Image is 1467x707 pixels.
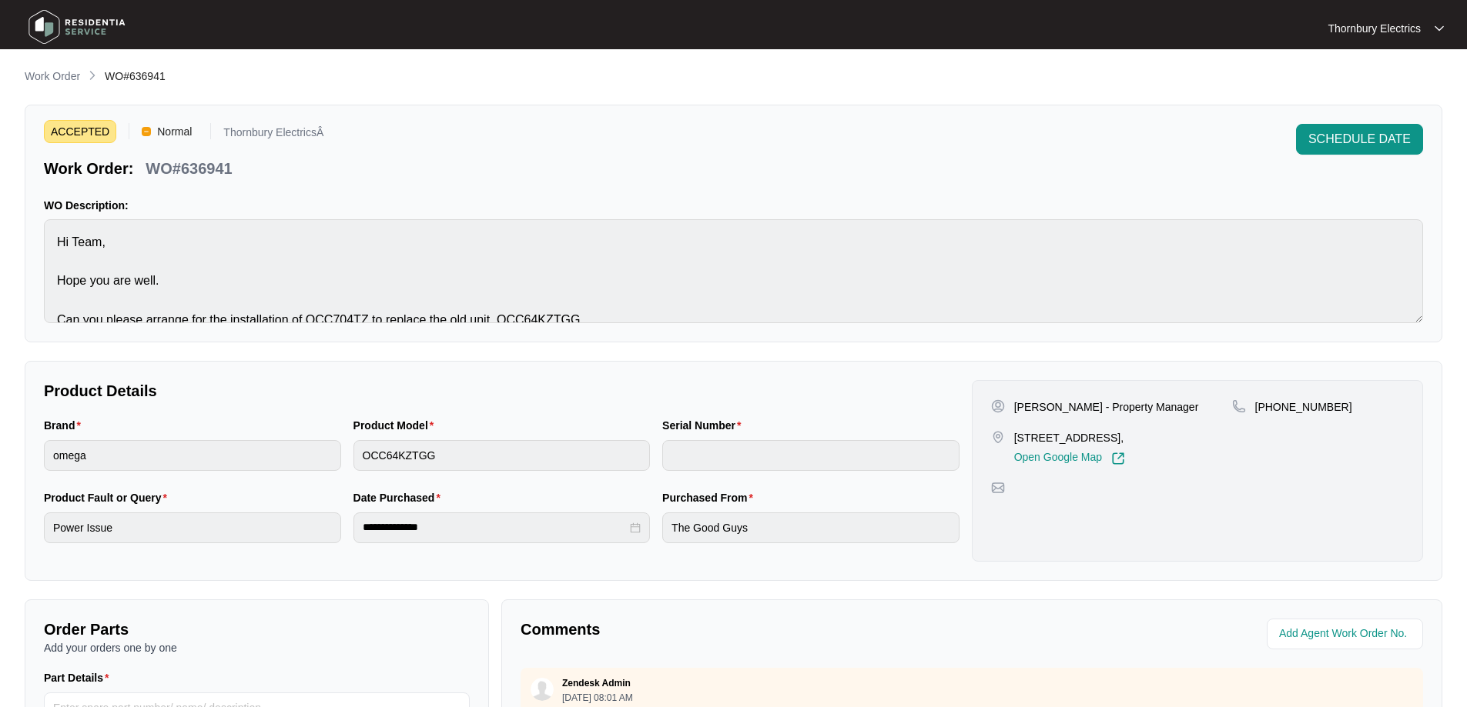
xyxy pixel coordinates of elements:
[44,198,1423,213] p: WO Description:
[991,399,1005,413] img: user-pin
[44,380,960,402] p: Product Details
[1111,452,1125,465] img: Link-External
[25,68,80,84] p: Work Order
[1328,21,1421,36] p: Thornbury Electrics
[1014,430,1125,445] p: [STREET_ADDRESS],
[223,127,323,143] p: Thornbury ElectricsÂ
[1014,452,1125,465] a: Open Google Map
[531,678,554,701] img: user.svg
[991,430,1005,444] img: map-pin
[44,490,173,505] label: Product Fault or Query
[44,512,341,543] input: Product Fault or Query
[1279,625,1414,643] input: Add Agent Work Order No.
[44,120,116,143] span: ACCEPTED
[991,481,1005,495] img: map-pin
[353,418,440,433] label: Product Model
[662,512,960,543] input: Purchased From
[662,490,759,505] label: Purchased From
[521,619,961,640] p: Comments
[44,619,470,640] p: Order Parts
[44,418,87,433] label: Brand
[23,4,131,50] img: residentia service logo
[142,127,151,136] img: Vercel Logo
[44,219,1423,323] textarea: Hi Team, Hope you are well. Can you please arrange for the installation of OCC704TZ to replace th...
[22,68,83,85] a: Work Order
[86,69,99,82] img: chevron-right
[1296,124,1423,155] button: SCHEDULE DATE
[1308,130,1411,148] span: SCHEDULE DATE
[353,440,651,471] input: Product Model
[151,120,198,143] span: Normal
[44,158,133,179] p: Work Order:
[105,70,166,82] span: WO#636941
[662,440,960,471] input: Serial Number
[44,440,341,471] input: Brand
[44,670,116,685] label: Part Details
[353,490,447,505] label: Date Purchased
[44,640,470,655] p: Add your orders one by one
[562,677,631,689] p: Zendesk Admin
[662,418,747,433] label: Serial Number
[146,158,232,179] p: WO#636941
[562,693,633,702] p: [DATE] 08:01 AM
[1255,399,1352,415] p: [PHONE_NUMBER]
[1232,399,1246,413] img: map-pin
[1014,399,1199,415] p: [PERSON_NAME] - Property Manager
[1435,25,1444,32] img: dropdown arrow
[363,519,628,535] input: Date Purchased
